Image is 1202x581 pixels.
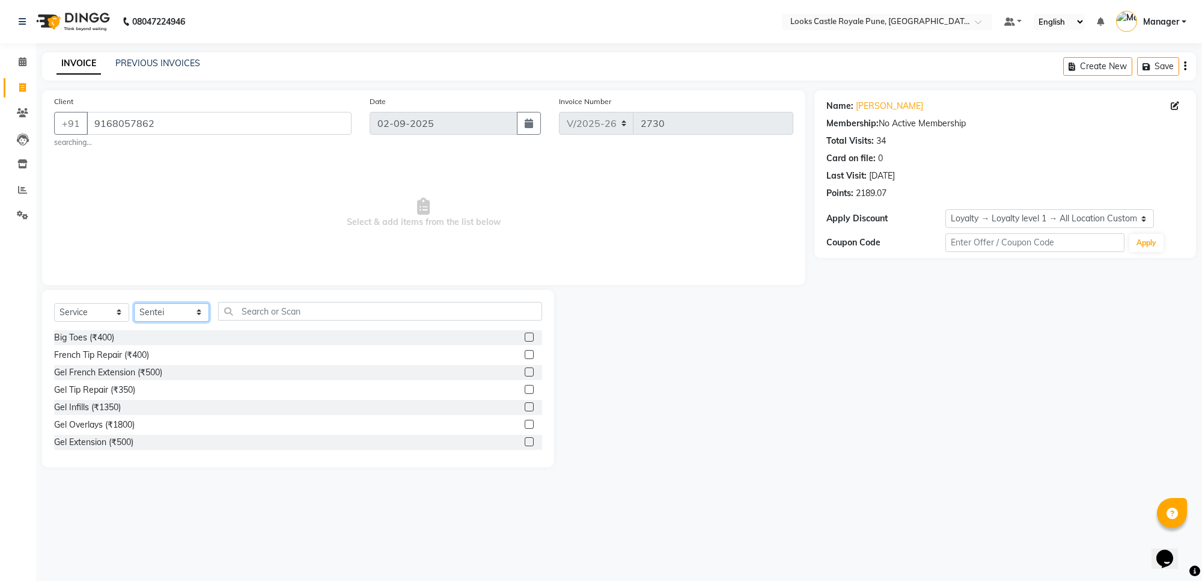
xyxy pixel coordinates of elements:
[1137,57,1179,76] button: Save
[826,117,879,130] div: Membership:
[826,152,876,165] div: Card on file:
[876,135,886,147] div: 34
[826,100,853,112] div: Name:
[87,112,352,135] input: Search by Name/Mobile/Email/Code
[370,96,386,107] label: Date
[856,100,923,112] a: [PERSON_NAME]
[826,117,1184,130] div: No Active Membership
[856,187,886,200] div: 2189.07
[54,384,135,396] div: Gel Tip Repair (₹350)
[826,135,874,147] div: Total Visits:
[56,53,101,75] a: INVOICE
[826,236,945,249] div: Coupon Code
[54,331,114,344] div: Big Toes (₹400)
[826,212,945,225] div: Apply Discount
[826,170,867,182] div: Last Visit:
[54,419,135,431] div: Gel Overlays (₹1800)
[54,153,793,273] span: Select & add items from the list below
[54,349,149,361] div: French Tip Repair (₹400)
[878,152,883,165] div: 0
[54,96,73,107] label: Client
[132,5,185,38] b: 08047224946
[1063,57,1132,76] button: Create New
[945,233,1124,252] input: Enter Offer / Coupon Code
[1129,234,1164,252] button: Apply
[1143,16,1179,28] span: Manager
[31,5,113,38] img: logo
[218,302,542,321] input: Search or Scan
[869,170,895,182] div: [DATE]
[54,112,88,135] button: +91
[559,96,611,107] label: Invoice Number
[54,366,162,379] div: Gel French Extension (₹500)
[115,58,200,69] a: PREVIOUS INVOICES
[1152,533,1190,569] iframe: chat widget
[826,187,853,200] div: Points:
[54,137,352,148] small: searching...
[54,401,121,414] div: Gel Infills (₹1350)
[1116,11,1137,32] img: Manager
[54,436,133,449] div: Gel Extension (₹500)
